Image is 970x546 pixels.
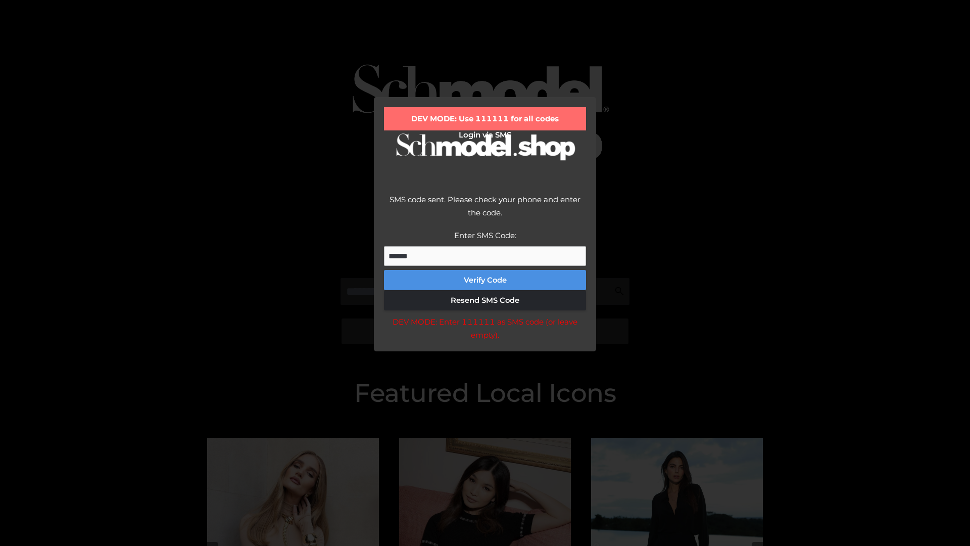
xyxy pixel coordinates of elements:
[384,193,586,229] div: SMS code sent. Please check your phone and enter the code.
[384,315,586,341] div: DEV MODE: Enter 111111 as SMS code (or leave empty).
[454,231,516,240] label: Enter SMS Code:
[384,290,586,310] button: Resend SMS Code
[384,130,586,140] h2: Login via SMS
[384,107,586,130] div: DEV MODE: Use 111111 for all codes
[384,270,586,290] button: Verify Code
